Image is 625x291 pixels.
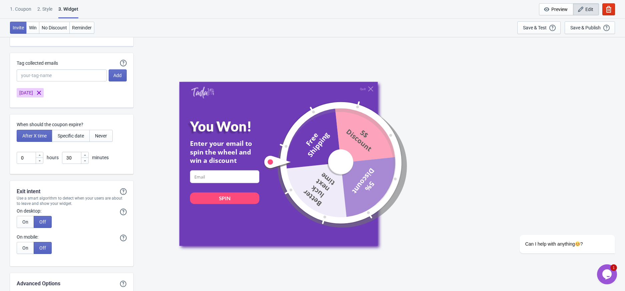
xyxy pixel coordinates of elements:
[17,60,58,66] label: Tag collected emails
[22,245,28,251] span: On
[34,216,52,228] button: Off
[573,3,599,15] button: Edit
[17,216,34,228] button: On
[34,88,44,97] button: Remove Thanksgiving
[17,208,41,214] label: On desktop:
[13,25,24,30] span: Invite
[517,21,561,34] button: Save & Test
[58,133,84,138] span: Specific date
[47,155,59,160] span: hours
[17,121,127,128] p: When should the coupon expire?
[29,25,37,30] span: Win
[191,86,214,99] a: Tada Shopify App - Exit Intent, Spin to Win Popups, Newsletter Discount Gift Game
[69,22,94,34] button: Reminder
[523,25,547,30] div: Save & Test
[585,7,593,12] span: Edit
[360,87,366,91] div: Quit
[72,25,92,30] span: Reminder
[190,118,273,134] div: You Won!
[39,22,70,34] button: No Discount
[34,242,52,254] button: Off
[10,196,133,206] div: Use a smart algorithm to detect when your users are about to leave and show your widget.
[190,139,259,165] div: Enter your email to spin the wheel and win a discount
[58,6,78,18] div: 3. Widget
[219,195,230,202] div: SPIN
[498,175,618,261] iframe: chat widget
[551,7,568,12] span: Preview
[190,170,259,183] input: Email
[17,130,52,142] button: After X time
[26,22,39,34] button: Win
[17,69,107,81] input: your-tag-name
[17,280,60,288] div: Advanced Options
[95,133,107,138] span: Never
[17,234,38,240] label: On mobile:
[39,245,46,251] span: Off
[39,219,46,225] span: Off
[109,69,127,81] button: Add
[10,6,31,17] div: 1. Coupon
[92,155,109,160] span: minutes
[22,133,47,138] span: After X time
[17,242,34,254] button: On
[191,86,214,98] img: Tada Shopify App - Exit Intent, Spin to Win Popups, Newsletter Discount Gift Game
[52,130,90,142] button: Specific date
[113,73,122,78] span: Add
[597,264,618,284] iframe: chat widget
[539,3,573,15] button: Preview
[89,130,113,142] button: Never
[37,6,52,17] div: 2 . Style
[565,21,615,34] button: Save & Publish
[42,25,67,30] span: No Discount
[19,89,33,96] span: Thanksgiving
[570,25,601,30] div: Save & Publish
[22,219,28,225] span: On
[10,188,133,196] div: Exit intent
[10,22,27,34] button: Invite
